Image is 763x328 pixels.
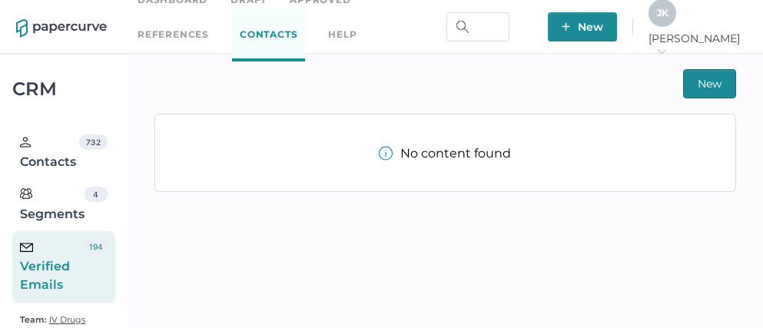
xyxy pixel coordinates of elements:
div: Contacts [20,134,79,171]
img: plus-white.e19ec114.svg [562,22,570,31]
img: info-tooltip-active.a952ecf1.svg [379,146,393,161]
button: New [683,69,736,98]
div: Verified Emails [20,239,85,294]
span: New [562,12,603,41]
i: arrow_right [656,46,667,57]
div: 732 [79,134,107,150]
a: References [138,26,209,43]
span: New [698,70,722,98]
img: search.bf03fe8b.svg [456,21,469,33]
span: J K [657,7,668,18]
img: person.20a629c4.svg [20,137,31,147]
img: segments.b9481e3d.svg [20,187,32,200]
img: papercurve-logo-colour.7244d18c.svg [16,19,107,38]
button: New [548,12,617,41]
a: Contacts [232,8,305,61]
div: Segments [20,187,85,224]
input: Search Workspace [446,12,509,41]
div: CRM [12,82,115,96]
div: help [328,26,357,43]
div: 4 [85,187,108,202]
div: No content found [379,146,511,161]
img: email-icon-black.c777dcea.svg [20,243,33,252]
div: 194 [85,239,108,254]
span: IV Drugs [49,314,85,325]
span: [PERSON_NAME] [649,31,747,59]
